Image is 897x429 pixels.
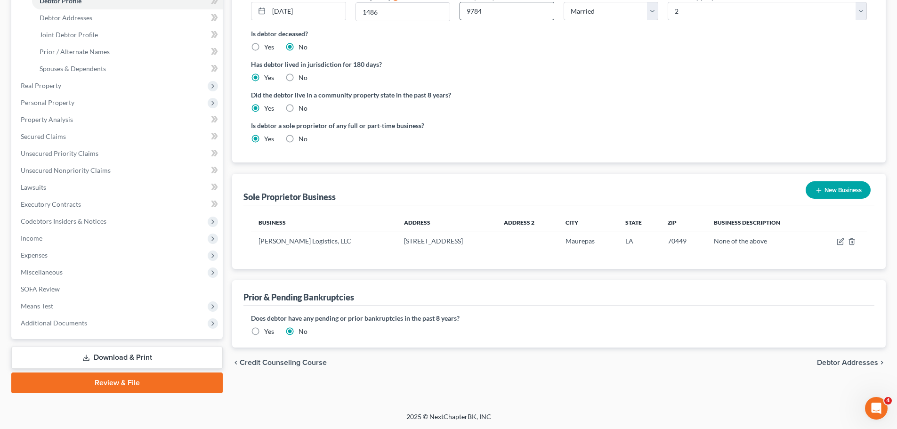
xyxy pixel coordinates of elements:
[21,98,74,106] span: Personal Property
[251,313,867,323] label: Does debtor have any pending or prior bankruptcies in the past 8 years?
[32,26,223,43] a: Joint Debtor Profile
[13,196,223,213] a: Executory Contracts
[299,327,307,336] label: No
[460,2,554,20] input: XXXX
[13,281,223,298] a: SOFA Review
[21,251,48,259] span: Expenses
[299,104,307,113] label: No
[21,132,66,140] span: Secured Claims
[865,397,888,420] iframe: Intercom live chat
[40,31,98,39] span: Joint Debtor Profile
[243,191,336,202] div: Sole Proprietor Business
[618,232,660,250] td: LA
[240,359,327,366] span: Credit Counseling Course
[251,213,396,232] th: Business
[32,60,223,77] a: Spouses & Dependents
[264,134,274,144] label: Yes
[496,213,558,232] th: Address 2
[251,121,554,130] label: Is debtor a sole proprietor of any full or part-time business?
[13,111,223,128] a: Property Analysis
[660,232,706,250] td: 70449
[21,115,73,123] span: Property Analysis
[243,291,354,303] div: Prior & Pending Bankruptcies
[21,268,63,276] span: Miscellaneous
[251,59,867,69] label: Has debtor lived in jurisdiction for 180 days?
[299,134,307,144] label: No
[264,73,274,82] label: Yes
[21,217,106,225] span: Codebtors Insiders & Notices
[21,149,98,157] span: Unsecured Priority Claims
[558,232,618,250] td: Maurepas
[21,183,46,191] span: Lawsuits
[299,73,307,82] label: No
[40,14,92,22] span: Debtor Addresses
[269,2,345,20] input: MM/DD/YYYY
[13,162,223,179] a: Unsecured Nonpriority Claims
[878,359,886,366] i: chevron_right
[396,213,496,232] th: Address
[264,42,274,52] label: Yes
[706,213,816,232] th: Business Description
[11,372,223,393] a: Review & File
[21,81,61,89] span: Real Property
[13,145,223,162] a: Unsecured Priority Claims
[264,327,274,336] label: Yes
[251,29,867,39] label: Is debtor deceased?
[660,213,706,232] th: Zip
[21,200,81,208] span: Executory Contracts
[232,359,327,366] button: chevron_left Credit Counseling Course
[232,359,240,366] i: chevron_left
[21,319,87,327] span: Additional Documents
[558,213,618,232] th: City
[299,42,307,52] label: No
[21,302,53,310] span: Means Test
[706,232,816,250] td: None of the above
[180,412,717,429] div: 2025 © NextChapterBK, INC
[817,359,886,366] button: Debtor Addresses chevron_right
[618,213,660,232] th: State
[251,90,867,100] label: Did the debtor live in a community property state in the past 8 years?
[13,128,223,145] a: Secured Claims
[21,285,60,293] span: SOFA Review
[396,232,496,250] td: [STREET_ADDRESS]
[40,48,110,56] span: Prior / Alternate Names
[13,179,223,196] a: Lawsuits
[21,166,111,174] span: Unsecured Nonpriority Claims
[264,104,274,113] label: Yes
[11,347,223,369] a: Download & Print
[251,232,396,250] td: [PERSON_NAME] Logistics, LLC
[32,9,223,26] a: Debtor Addresses
[884,397,892,405] span: 4
[21,234,42,242] span: Income
[806,181,871,199] button: New Business
[40,65,106,73] span: Spouses & Dependents
[817,359,878,366] span: Debtor Addresses
[356,3,450,21] input: XXXX
[32,43,223,60] a: Prior / Alternate Names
